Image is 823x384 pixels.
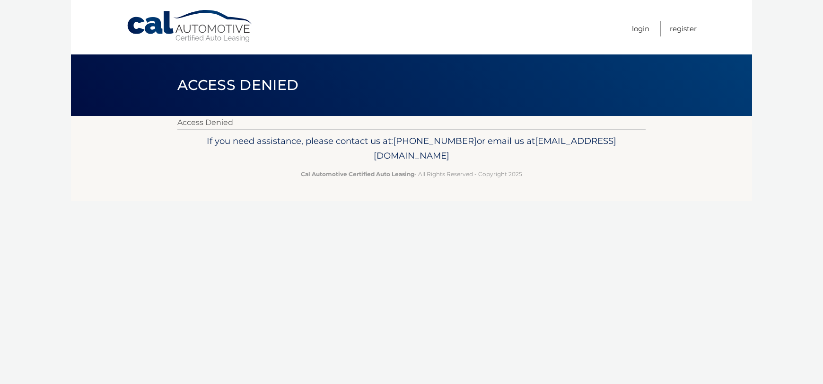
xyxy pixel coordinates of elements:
a: Cal Automotive [126,9,254,43]
span: [PHONE_NUMBER] [393,135,477,146]
strong: Cal Automotive Certified Auto Leasing [301,170,414,178]
p: Access Denied [177,116,646,129]
span: Access Denied [177,76,298,94]
p: - All Rights Reserved - Copyright 2025 [184,169,639,179]
a: Register [670,21,697,36]
p: If you need assistance, please contact us at: or email us at [184,134,639,164]
a: Login [632,21,649,36]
